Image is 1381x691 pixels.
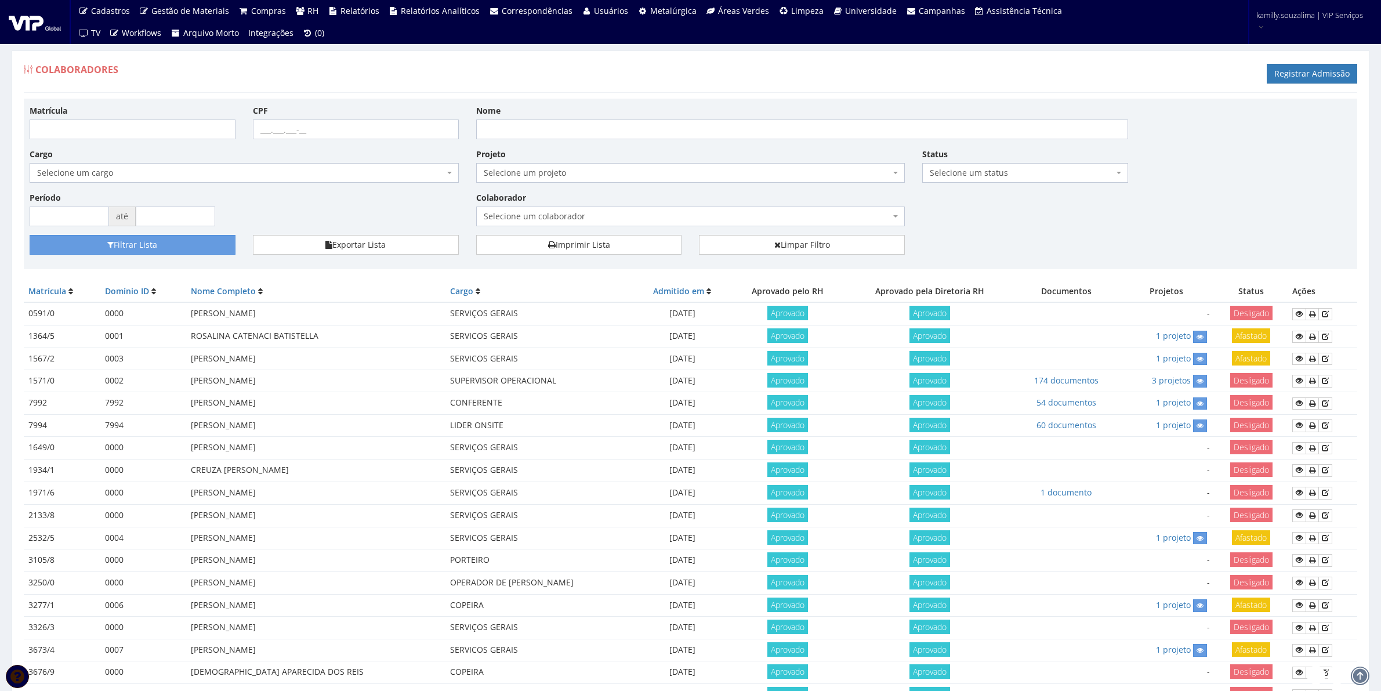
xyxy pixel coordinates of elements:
[450,285,473,296] a: Cargo
[767,575,808,589] span: Aprovado
[1232,351,1270,366] span: Afastado
[476,207,905,226] span: Selecione um colaborador
[186,617,445,639] td: [PERSON_NAME]
[767,598,808,612] span: Aprovado
[24,482,100,504] td: 1971/6
[100,617,186,639] td: 0000
[24,571,100,594] td: 3250/0
[186,302,445,325] td: [PERSON_NAME]
[909,485,950,500] span: Aprovado
[24,504,100,527] td: 2133/8
[445,437,635,460] td: SERVIÇOS GERAIS
[767,620,808,634] span: Aprovado
[445,459,635,482] td: SERVIÇOS GERAIS
[476,149,506,160] label: Projeto
[1156,419,1191,430] a: 1 projeto
[24,617,100,639] td: 3326/3
[1036,397,1096,408] a: 54 documentos
[30,192,61,204] label: Período
[909,351,950,366] span: Aprovado
[1230,373,1273,388] span: Desligado
[186,482,445,504] td: [PERSON_NAME]
[186,594,445,616] td: [PERSON_NAME]
[767,440,808,454] span: Aprovado
[767,418,808,432] span: Aprovado
[767,485,808,500] span: Aprovado
[1230,575,1273,589] span: Desligado
[24,370,100,392] td: 1571/0
[35,63,118,76] span: Colaboradores
[186,325,445,348] td: ROSALINA CATENACI BATISTELLA
[100,459,186,482] td: 0000
[24,392,100,414] td: 7992
[1232,598,1270,612] span: Afastado
[1230,306,1273,320] span: Desligado
[24,594,100,616] td: 3277/1
[767,508,808,522] span: Aprovado
[1230,508,1273,522] span: Desligado
[476,105,501,117] label: Nome
[186,370,445,392] td: [PERSON_NAME]
[791,5,824,16] span: Limpeza
[307,5,318,16] span: RH
[1230,620,1273,634] span: Desligado
[100,504,186,527] td: 0000
[909,418,950,432] span: Aprovado
[909,598,950,612] span: Aprovado
[909,575,950,589] span: Aprovado
[9,13,61,31] img: logo
[100,325,186,348] td: 0001
[253,105,268,117] label: CPF
[730,281,846,302] th: Aprovado pelo RH
[1041,487,1092,498] a: 1 documento
[1230,462,1273,477] span: Desligado
[30,149,53,160] label: Cargo
[1156,599,1191,610] a: 1 projeto
[650,5,697,16] span: Metalúrgica
[635,370,730,392] td: [DATE]
[845,5,897,16] span: Universidade
[1156,397,1191,408] a: 1 projeto
[24,302,100,325] td: 0591/0
[186,639,445,661] td: [PERSON_NAME]
[635,527,730,549] td: [DATE]
[909,508,950,522] span: Aprovado
[767,462,808,477] span: Aprovado
[24,661,100,684] td: 3676/9
[340,5,379,16] span: Relatórios
[502,5,572,16] span: Correspondências
[1156,644,1191,655] a: 1 projeto
[1267,64,1357,84] a: Registrar Admissão
[635,504,730,527] td: [DATE]
[183,27,239,38] span: Arquivo Morto
[718,5,769,16] span: Áreas Verdes
[1014,281,1119,302] th: Documentos
[24,459,100,482] td: 1934/1
[635,392,730,414] td: [DATE]
[445,661,635,684] td: COPEIRA
[24,414,100,436] td: 7994
[100,348,186,370] td: 0003
[767,395,808,410] span: Aprovado
[24,639,100,661] td: 3673/4
[1232,642,1270,657] span: Afastado
[1215,281,1288,302] th: Status
[767,373,808,388] span: Aprovado
[1119,617,1215,639] td: -
[767,530,808,545] span: Aprovado
[1156,532,1191,543] a: 1 projeto
[445,571,635,594] td: OPERADOR DE [PERSON_NAME]
[635,639,730,661] td: [DATE]
[100,302,186,325] td: 0000
[100,370,186,392] td: 0002
[1230,664,1273,679] span: Desligado
[767,328,808,343] span: Aprovado
[166,22,244,44] a: Arquivo Morto
[476,163,905,183] span: Selecione um projeto
[1119,504,1215,527] td: -
[767,306,808,320] span: Aprovado
[298,22,329,44] a: (0)
[635,594,730,616] td: [DATE]
[1119,661,1215,684] td: -
[24,549,100,571] td: 3105/8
